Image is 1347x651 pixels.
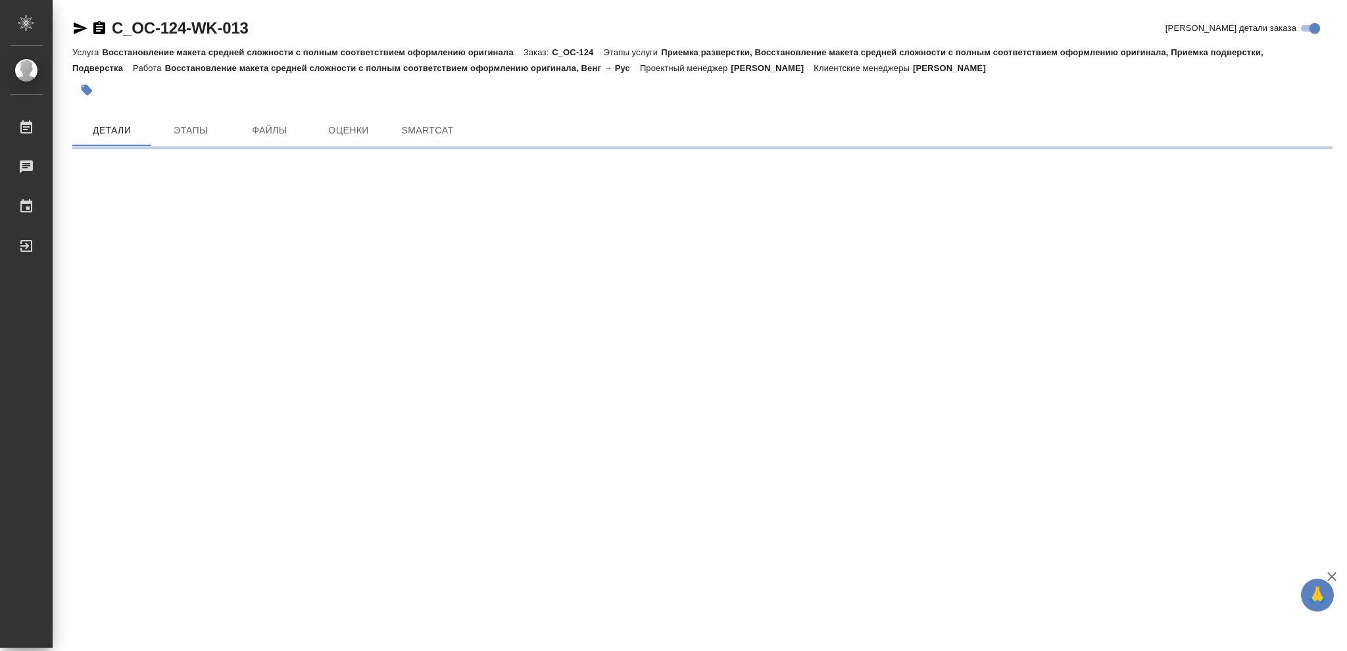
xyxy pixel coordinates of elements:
[133,63,165,73] p: Работа
[72,20,88,36] button: Скопировать ссылку для ЯМессенджера
[238,122,301,139] span: Файлы
[112,19,249,37] a: C_OC-124-WK-013
[1306,581,1329,609] span: 🙏
[552,47,603,57] p: C_OC-124
[102,47,523,57] p: Восстановление макета средней сложности с полным соответствием оформлению оригинала
[814,63,913,73] p: Клиентские менеджеры
[524,47,552,57] p: Заказ:
[165,63,640,73] p: Восстановление макета средней сложности с полным соответствием оформлению оригинала, Венг → Рус
[913,63,996,73] p: [PERSON_NAME]
[159,122,222,139] span: Этапы
[72,76,101,105] button: Добавить тэг
[1301,579,1334,612] button: 🙏
[640,63,731,73] p: Проектный менеджер
[91,20,107,36] button: Скопировать ссылку
[396,122,459,139] span: SmartCat
[317,122,380,139] span: Оценки
[1165,22,1296,35] span: [PERSON_NAME] детали заказа
[603,47,661,57] p: Этапы услуги
[72,47,1263,73] p: Приемка разверстки, Восстановление макета средней сложности с полным соответствием оформлению ори...
[731,63,814,73] p: [PERSON_NAME]
[80,122,143,139] span: Детали
[72,47,102,57] p: Услуга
